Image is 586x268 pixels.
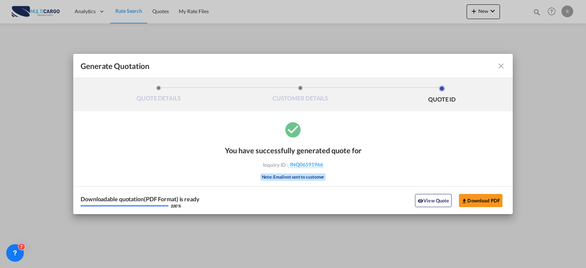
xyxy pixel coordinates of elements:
[459,194,502,207] button: Download PDF
[251,161,335,168] div: Inquiry ID :
[418,198,423,204] md-icon: icon-eye
[497,62,505,70] md-icon: icon-close fg-AAA8AD cursor m-0
[88,85,230,105] li: QUOTE DETAILS
[284,120,302,139] md-icon: icon-checkbox-marked-circle
[230,85,371,105] li: CUSTOMER DETAILS
[260,173,326,181] div: Note: Email not sent to customer
[461,198,467,204] md-icon: icon-download
[170,204,181,208] div: 100 %
[415,194,452,207] button: icon-eyeView Quote
[81,61,149,71] span: Generate Quotation
[81,196,200,202] div: Downloadable quotation(PDF Format) is ready
[371,85,513,105] li: QUOTE ID
[288,161,323,168] span: INQ06591966
[225,146,361,155] div: You have successfully generated quote for
[73,54,513,214] md-dialog: Generate QuotationQUOTE ...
